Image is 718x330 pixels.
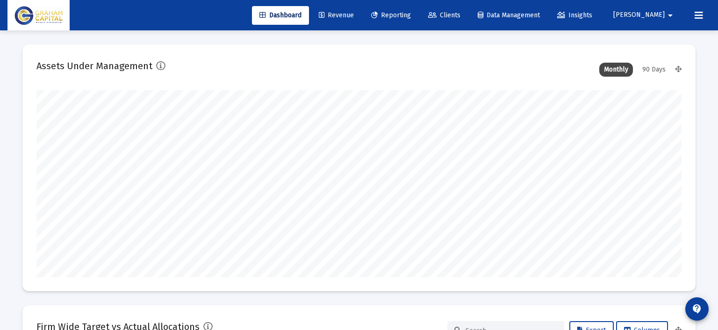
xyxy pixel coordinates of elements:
span: Insights [557,11,592,19]
span: Dashboard [259,11,302,19]
span: Data Management [478,11,540,19]
span: Revenue [319,11,354,19]
mat-icon: arrow_drop_down [665,6,676,25]
a: Clients [421,6,468,25]
span: Reporting [371,11,411,19]
button: [PERSON_NAME] [602,6,687,24]
span: Clients [428,11,460,19]
a: Insights [550,6,600,25]
img: Dashboard [14,6,63,25]
mat-icon: contact_support [691,303,703,315]
a: Dashboard [252,6,309,25]
a: Revenue [311,6,361,25]
h2: Assets Under Management [36,58,152,73]
a: Data Management [470,6,547,25]
div: Monthly [599,63,633,77]
div: 90 Days [638,63,670,77]
span: [PERSON_NAME] [613,11,665,19]
a: Reporting [364,6,418,25]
